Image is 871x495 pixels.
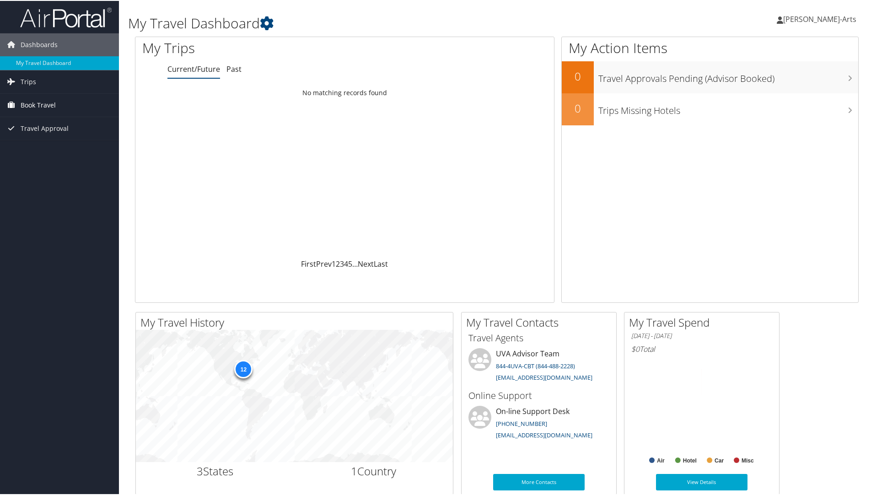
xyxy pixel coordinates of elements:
[598,99,858,116] h3: Trips Missing Hotels
[631,331,772,339] h6: [DATE] - [DATE]
[562,100,594,115] h2: 0
[226,63,242,73] a: Past
[783,13,856,23] span: [PERSON_NAME]-Arts
[657,457,665,463] text: Air
[598,67,858,84] h3: Travel Approvals Pending (Advisor Booked)
[715,457,724,463] text: Car
[742,457,754,463] text: Misc
[683,457,697,463] text: Hotel
[777,5,866,32] a: [PERSON_NAME]-Arts
[496,361,575,369] a: 844-4UVA-CBT (844-488-2228)
[344,258,348,268] a: 4
[21,93,56,116] span: Book Travel
[562,38,858,57] h1: My Action Items
[301,463,446,478] h2: Country
[336,258,340,268] a: 2
[234,359,253,377] div: 12
[21,70,36,92] span: Trips
[301,258,316,268] a: First
[143,463,288,478] h2: States
[340,258,344,268] a: 3
[140,314,453,329] h2: My Travel History
[493,473,585,490] a: More Contacts
[496,419,547,427] a: [PHONE_NUMBER]
[332,258,336,268] a: 1
[631,343,640,353] span: $0
[496,430,592,438] a: [EMAIL_ADDRESS][DOMAIN_NAME]
[197,463,203,478] span: 3
[135,84,554,100] td: No matching records found
[351,463,357,478] span: 1
[631,343,772,353] h6: Total
[562,60,858,92] a: 0Travel Approvals Pending (Advisor Booked)
[374,258,388,268] a: Last
[562,68,594,83] h2: 0
[20,6,112,27] img: airportal-logo.png
[21,116,69,139] span: Travel Approval
[348,258,352,268] a: 5
[142,38,373,57] h1: My Trips
[468,388,609,401] h3: Online Support
[468,331,609,344] h3: Travel Agents
[358,258,374,268] a: Next
[167,63,220,73] a: Current/Future
[496,372,592,381] a: [EMAIL_ADDRESS][DOMAIN_NAME]
[629,314,779,329] h2: My Travel Spend
[464,405,614,442] li: On-line Support Desk
[464,347,614,385] li: UVA Advisor Team
[562,92,858,124] a: 0Trips Missing Hotels
[352,258,358,268] span: …
[316,258,332,268] a: Prev
[656,473,747,490] a: View Details
[466,314,616,329] h2: My Travel Contacts
[128,13,620,32] h1: My Travel Dashboard
[21,32,58,55] span: Dashboards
